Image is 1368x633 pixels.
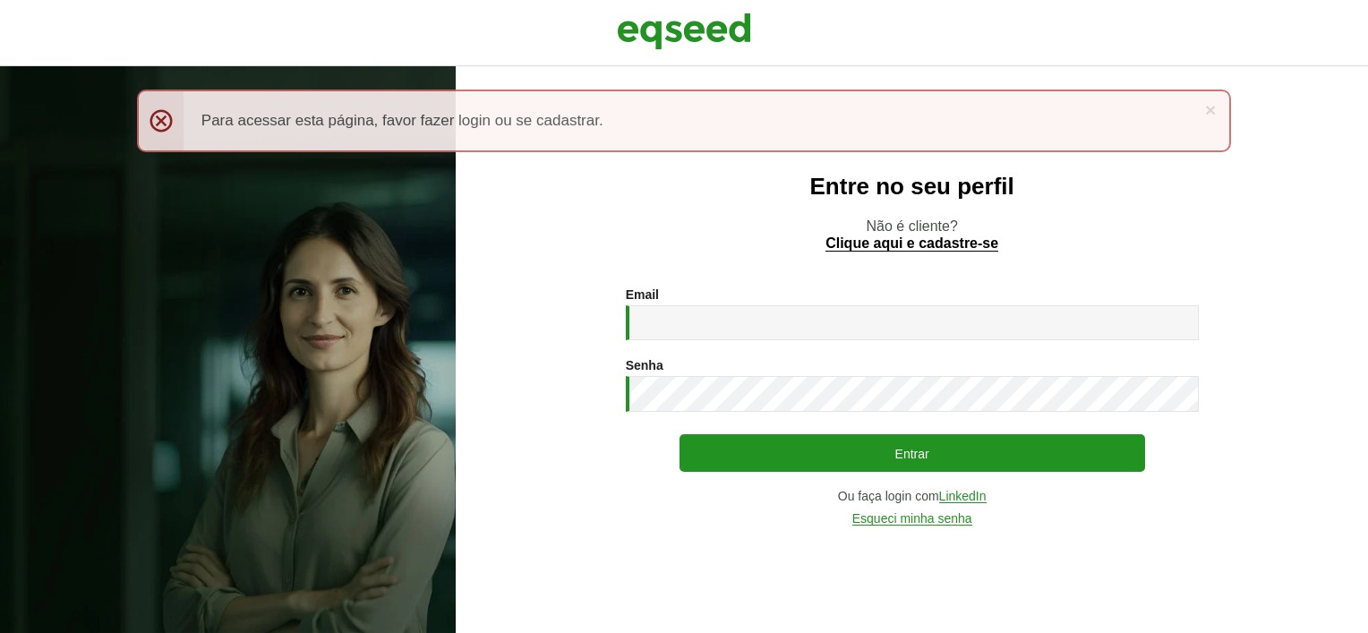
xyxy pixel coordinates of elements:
[617,9,751,54] img: EqSeed Logo
[939,490,987,503] a: LinkedIn
[492,174,1332,200] h2: Entre no seu perfil
[492,218,1332,252] p: Não é cliente?
[852,512,972,526] a: Esqueci minha senha
[626,490,1199,503] div: Ou faça login com
[626,359,663,372] label: Senha
[137,90,1231,152] div: Para acessar esta página, favor fazer login ou se cadastrar.
[680,434,1145,472] button: Entrar
[825,236,998,252] a: Clique aqui e cadastre-se
[626,288,659,301] label: Email
[1205,100,1216,119] a: ×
